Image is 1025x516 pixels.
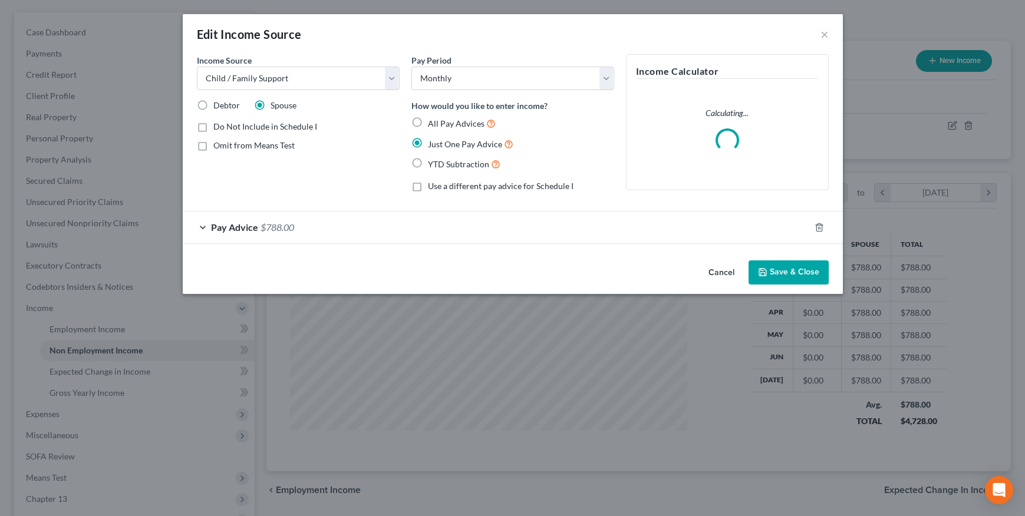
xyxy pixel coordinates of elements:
[411,54,451,67] label: Pay Period
[213,100,240,110] span: Debtor
[428,139,502,149] span: Just One Pay Advice
[428,118,485,128] span: All Pay Advices
[197,55,252,65] span: Income Source
[749,260,829,285] button: Save & Close
[636,64,819,79] h5: Income Calculator
[197,26,302,42] div: Edit Income Source
[261,221,294,233] span: $788.00
[428,181,574,191] span: Use a different pay advice for Schedule I
[699,262,744,285] button: Cancel
[428,159,489,169] span: YTD Subtraction
[985,476,1013,504] div: Open Intercom Messenger
[411,100,548,112] label: How would you like to enter income?
[211,221,258,233] span: Pay Advice
[213,140,295,150] span: Omit from Means Test
[271,100,296,110] span: Spouse
[820,27,829,41] button: ×
[636,107,819,119] p: Calculating...
[213,121,317,131] span: Do Not Include in Schedule I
